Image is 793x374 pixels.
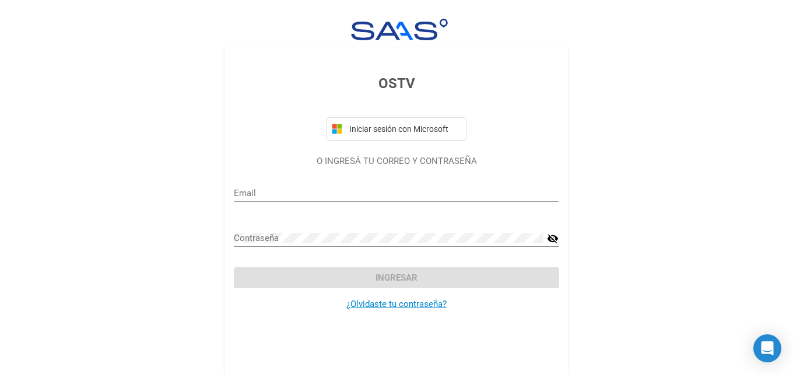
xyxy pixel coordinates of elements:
button: Ingresar [234,267,559,288]
a: ¿Olvidaste tu contraseña? [346,299,447,309]
span: Ingresar [376,272,417,283]
div: Open Intercom Messenger [753,334,781,362]
button: Iniciar sesión con Microsoft [327,117,466,141]
mat-icon: visibility_off [547,232,559,246]
p: O INGRESÁ TU CORREO Y CONTRASEÑA [234,155,559,168]
span: Iniciar sesión con Microsoft [347,124,461,134]
h3: OSTV [234,73,559,94]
